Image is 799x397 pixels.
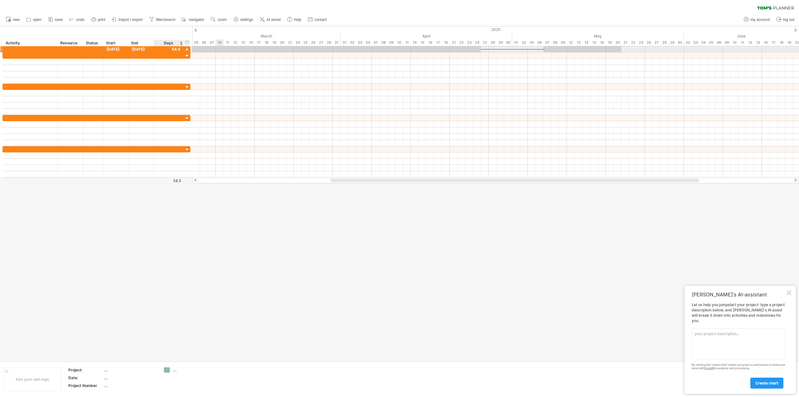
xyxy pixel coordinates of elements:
[707,39,715,46] div: Thursday, 5 June 2025
[348,39,356,46] div: Wednesday, 2 April 2025
[47,16,65,24] a: save
[294,39,301,46] div: Monday, 24 March 2025
[180,16,206,24] a: navigator
[33,17,42,22] span: open
[692,291,785,298] div: [PERSON_NAME]'s AI-assistant
[129,46,154,52] div: [DATE]
[380,39,387,46] div: Tuesday, 8 April 2025
[645,39,653,46] div: Monday, 26 May 2025
[154,40,183,46] div: Days
[387,39,395,46] div: Wednesday, 9 April 2025
[775,16,796,24] a: log out
[341,33,512,39] div: April 2025
[25,16,43,24] a: open
[68,367,103,373] div: Project:
[395,39,403,46] div: Thursday, 10 April 2025
[653,39,660,46] div: Tuesday, 27 May 2025
[754,39,762,46] div: Friday, 13 June 2025
[372,39,380,46] div: Monday, 7 April 2025
[762,39,770,46] div: Monday, 16 June 2025
[4,16,22,24] a: new
[247,39,255,46] div: Friday, 14 March 2025
[723,39,731,46] div: Monday, 9 June 2025
[489,39,497,46] div: Monday, 28 April 2025
[614,39,621,46] div: Tuesday, 20 May 2025
[742,16,772,24] a: my account
[692,363,785,370] div: By clicking the 'create chart' button you grant us permission to share your input with for analys...
[660,39,668,46] div: Wednesday, 28 May 2025
[309,39,317,46] div: Wednesday, 26 March 2025
[575,39,582,46] div: Tuesday, 13 May 2025
[582,39,590,46] div: Wednesday, 14 May 2025
[629,39,637,46] div: Thursday, 22 May 2025
[442,39,450,46] div: Friday, 18 April 2025
[6,40,54,46] div: Activity
[590,39,598,46] div: Thursday, 15 May 2025
[177,33,341,39] div: March 2025
[278,39,286,46] div: Thursday, 20 March 2025
[356,39,364,46] div: Thursday, 3 April 2025
[231,39,239,46] div: Wednesday, 12 March 2025
[621,39,629,46] div: Wednesday, 21 May 2025
[785,39,793,46] div: Thursday, 19 June 2025
[104,383,156,388] div: ....
[98,17,105,22] span: print
[55,17,63,22] span: save
[262,39,270,46] div: Tuesday, 18 March 2025
[325,39,333,46] div: Friday, 28 March 2025
[317,39,325,46] div: Thursday, 27 March 2025
[156,17,175,22] span: filter/search
[559,39,567,46] div: Friday, 9 May 2025
[458,39,465,46] div: Tuesday, 22 April 2025
[536,39,543,46] div: Tuesday, 6 May 2025
[676,39,684,46] div: Friday, 30 May 2025
[218,17,227,22] span: zoom
[598,39,606,46] div: Friday, 16 May 2025
[512,39,520,46] div: Thursday, 1 May 2025
[783,17,794,22] span: log out
[301,39,309,46] div: Tuesday, 25 March 2025
[306,16,329,24] a: contact
[267,17,281,22] span: AI assist
[606,39,614,46] div: Monday, 19 May 2025
[216,39,223,46] div: Monday, 10 March 2025
[315,17,327,22] span: contact
[173,367,207,373] div: ....
[746,39,754,46] div: Thursday, 12 June 2025
[637,39,645,46] div: Friday, 23 May 2025
[434,39,442,46] div: Thursday, 17 April 2025
[528,39,536,46] div: Monday, 5 May 2025
[755,381,778,385] span: create chart
[192,39,200,46] div: Wednesday, 5 March 2025
[209,16,228,24] a: zoom
[520,39,528,46] div: Friday, 2 May 2025
[567,39,575,46] div: Monday, 12 May 2025
[131,40,150,46] div: End
[3,368,61,391] div: Add your own logo
[512,33,684,39] div: May 2025
[750,378,783,389] a: create chart
[13,17,20,22] span: new
[473,39,481,46] div: Thursday, 24 April 2025
[189,17,204,22] span: navigator
[715,39,723,46] div: Friday, 6 June 2025
[223,39,231,46] div: Tuesday, 11 March 2025
[68,375,103,380] div: Date:
[154,178,181,183] div: 54.5
[333,39,341,46] div: Monday, 31 March 2025
[239,39,247,46] div: Thursday, 13 March 2025
[104,367,156,373] div: ....
[258,16,282,24] a: AI assist
[504,39,512,46] div: Wednesday, 30 April 2025
[692,39,699,46] div: Tuesday, 3 June 2025
[104,375,156,380] div: ....
[76,17,85,22] span: undo
[286,39,294,46] div: Friday, 21 March 2025
[704,366,714,370] a: OpenAI
[232,16,255,24] a: settings
[751,17,770,22] span: my account
[738,39,746,46] div: Wednesday, 11 June 2025
[419,39,426,46] div: Tuesday, 15 April 2025
[411,39,419,46] div: Monday, 14 April 2025
[103,46,129,52] div: [DATE]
